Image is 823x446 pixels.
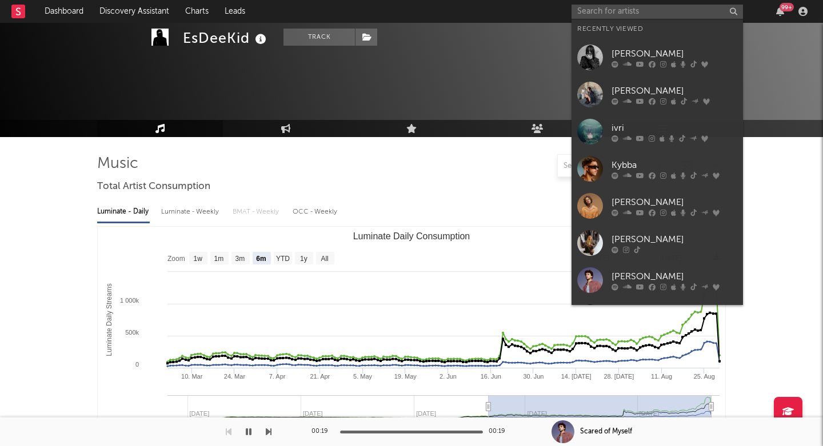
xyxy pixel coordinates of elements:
[694,373,715,380] text: 25. Aug
[651,373,672,380] text: 11. Aug
[561,373,592,380] text: 14. [DATE]
[394,373,417,380] text: 19. May
[97,180,210,194] span: Total Artist Consumption
[235,255,245,263] text: 3m
[269,373,286,380] text: 7. Apr
[105,283,113,356] text: Luminate Daily Streams
[489,425,512,439] div: 00:19
[293,202,338,222] div: OCC - Weekly
[572,76,743,113] a: [PERSON_NAME]
[135,361,139,368] text: 0
[440,373,457,380] text: 2. Jun
[612,121,737,135] div: ivri
[572,224,743,262] a: [PERSON_NAME]
[572,187,743,224] a: [PERSON_NAME]
[572,150,743,187] a: Kybba
[577,22,737,36] div: Recently Viewed
[120,297,139,304] text: 1 000k
[604,373,634,380] text: 28. [DATE]
[612,195,737,209] div: [PERSON_NAME]
[300,255,307,263] text: 1y
[780,3,794,11] div: 99 +
[353,231,470,241] text: Luminate Daily Consumption
[125,329,139,336] text: 500k
[310,373,330,380] text: 21. Apr
[572,299,743,336] a: I Am Roze
[572,39,743,76] a: [PERSON_NAME]
[194,255,203,263] text: 1w
[612,47,737,61] div: [PERSON_NAME]
[214,255,224,263] text: 1m
[572,262,743,299] a: [PERSON_NAME]
[311,425,334,439] div: 00:19
[558,162,678,171] input: Search by song name or URL
[181,373,203,380] text: 10. Mar
[523,373,544,380] text: 30. Jun
[612,84,737,98] div: [PERSON_NAME]
[776,7,784,16] button: 99+
[612,270,737,283] div: [PERSON_NAME]
[572,5,743,19] input: Search for artists
[256,255,266,263] text: 6m
[97,202,150,222] div: Luminate - Daily
[580,427,632,437] div: Scared of Myself
[321,255,328,263] text: All
[612,232,737,246] div: [PERSON_NAME]
[276,255,290,263] text: YTD
[224,373,246,380] text: 24. Mar
[183,29,269,47] div: EsDeeKid
[612,158,737,172] div: Kybba
[353,373,373,380] text: 5. May
[283,29,355,46] button: Track
[161,202,221,222] div: Luminate - Weekly
[572,113,743,150] a: ivri
[481,373,501,380] text: 16. Jun
[167,255,185,263] text: Zoom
